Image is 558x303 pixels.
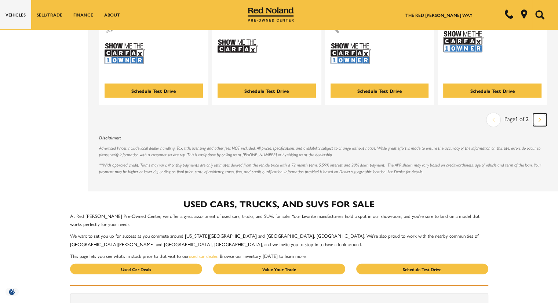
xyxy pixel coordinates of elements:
[105,40,145,67] img: Show Me the CARFAX 1-Owner Badge
[183,197,375,210] strong: Used Cars, Trucks, and SUVs for Sale
[248,7,294,22] img: Red Noland Pre-Owned
[70,232,488,248] p: We want to set you up for success as you commute around [US_STATE][GEOGRAPHIC_DATA] and [GEOGRAPH...
[4,288,21,296] section: Click to Open Cookie Consent Modal
[70,252,488,260] p: This page lets you see what’s in stock prior to that visit to our . Browse our inventory [DATE] t...
[99,145,547,158] p: Advertised Prices include local dealer handling. Tax, title, licensing and other fees NOT include...
[357,87,402,94] div: Schedule Test Drive
[99,135,121,140] strong: Disclaimer:
[533,114,547,126] a: next page
[99,162,547,175] p: **With approved credit. Terms may vary. Monthly payments are only estimates derived from the vehi...
[248,10,294,17] a: Red Noland Pre-Owned
[331,84,429,98] div: Schedule Test Drive - Used 2022 Ram 1500 Laramie Longhorn With Navigation & 4WD
[331,40,371,67] img: Show Me the CARFAX 1-Owner Badge
[4,288,21,296] img: Opt-Out Icon
[213,264,345,274] a: Value Your Trade
[331,25,339,32] span: Interior Accents
[470,87,515,94] div: Schedule Test Drive
[218,84,316,98] div: Schedule Test Drive - Used 2023 Honda Civic Type R Base With Navigation
[356,264,488,274] a: Schedule Test Drive
[70,264,202,274] a: Used Car Deals
[532,0,547,29] button: Open the search field
[189,252,218,259] a: used car dealer
[105,84,203,98] div: Schedule Test Drive - Used 2022 Lexus RX 350 F Sport Handling With Navigation & AWD
[405,12,473,18] a: The Red [PERSON_NAME] Way
[70,212,488,228] p: At Red [PERSON_NAME] Pre-Owned Center, we offer a great assortment of used cars, trucks, and SUVs...
[443,28,484,55] img: Show Me the CARFAX 1-Owner Badge
[218,33,258,60] img: Show Me the CARFAX Badge
[443,84,541,98] div: Schedule Test Drive - Used 2023 Land Rover Discovery HSE R-Dynamic With Navigation & 4WD
[501,113,532,127] div: Page 1 of 2
[244,87,289,94] div: Schedule Test Drive
[131,87,176,94] div: Schedule Test Drive
[105,25,113,32] span: Hands-Free Liftgate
